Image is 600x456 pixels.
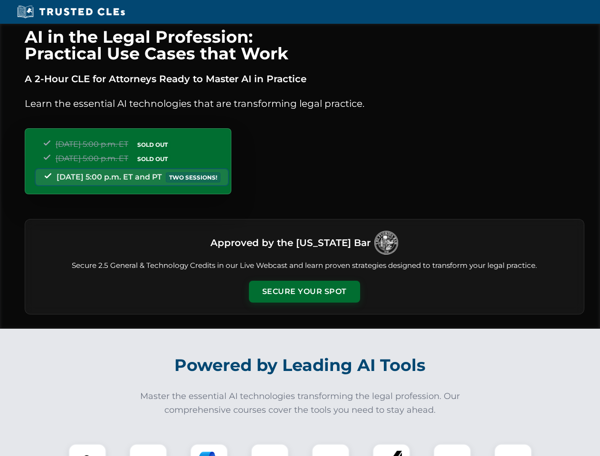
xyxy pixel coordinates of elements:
img: Trusted CLEs [14,5,128,19]
h1: AI in the Legal Profession: Practical Use Cases that Work [25,28,584,62]
span: [DATE] 5:00 p.m. ET [56,140,128,149]
span: SOLD OUT [134,154,171,164]
img: Logo [374,231,398,255]
p: A 2-Hour CLE for Attorneys Ready to Master AI in Practice [25,71,584,86]
h2: Powered by Leading AI Tools [37,349,563,382]
h3: Approved by the [US_STATE] Bar [210,234,371,251]
p: Learn the essential AI technologies that are transforming legal practice. [25,96,584,111]
button: Secure Your Spot [249,281,360,303]
span: [DATE] 5:00 p.m. ET [56,154,128,163]
span: SOLD OUT [134,140,171,150]
p: Master the essential AI technologies transforming the legal profession. Our comprehensive courses... [134,389,467,417]
p: Secure 2.5 General & Technology Credits in our Live Webcast and learn proven strategies designed ... [37,260,572,271]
